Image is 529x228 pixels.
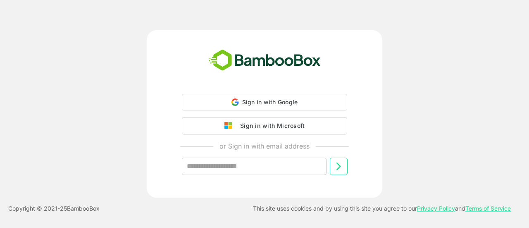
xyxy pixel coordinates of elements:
button: Sign in with Microsoft [182,117,347,134]
p: Copyright © 2021- 25 BambooBox [8,204,100,214]
a: Terms of Service [465,205,511,212]
a: Privacy Policy [417,205,455,212]
img: bamboobox [204,47,325,74]
p: This site uses cookies and by using this site you agree to our and [253,204,511,214]
div: Sign in with Google [182,94,347,110]
div: Sign in with Microsoft [236,120,305,131]
p: or Sign in with email address [219,141,310,151]
span: Sign in with Google [242,98,298,106]
img: google [224,122,236,130]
